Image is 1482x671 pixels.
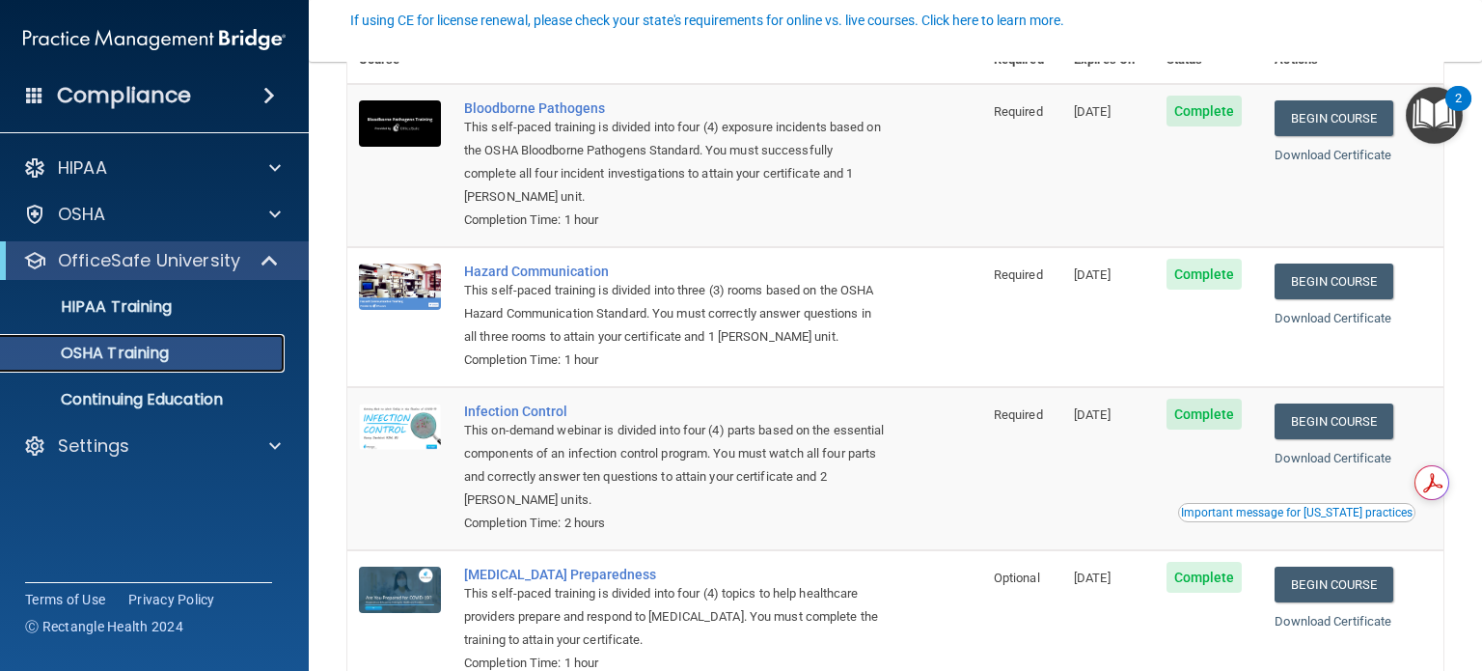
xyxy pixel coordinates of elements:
[994,571,1040,585] span: Optional
[13,344,169,363] p: OSHA Training
[25,617,183,636] span: Ⓒ Rectangle Health 2024
[464,279,886,349] div: This self-paced training is divided into three (3) rooms based on the OSHA Hazard Communication S...
[58,156,107,180] p: HIPAA
[464,404,886,419] a: Infection Control
[23,203,281,226] a: OSHA
[464,419,886,512] div: This on-demand webinar is divided into four (4) parts based on the essential components of an inf...
[464,582,886,652] div: This self-paced training is divided into four (4) topics to help healthcare providers prepare and...
[1166,562,1243,593] span: Complete
[1275,148,1391,162] a: Download Certificate
[1178,503,1415,522] button: Read this if you are a dental practitioner in the state of CA
[128,590,215,609] a: Privacy Policy
[23,20,286,59] img: PMB logo
[23,156,281,180] a: HIPAA
[1275,100,1392,136] a: Begin Course
[350,14,1064,27] div: If using CE for license renewal, please check your state's requirements for online vs. live cours...
[1455,98,1462,124] div: 2
[464,349,886,372] div: Completion Time: 1 hour
[1275,614,1391,629] a: Download Certificate
[1275,404,1392,439] a: Begin Course
[57,82,191,109] h4: Compliance
[1275,264,1392,299] a: Begin Course
[464,567,886,582] a: [MEDICAL_DATA] Preparedness
[1074,104,1111,119] span: [DATE]
[13,297,172,317] p: HIPAA Training
[1166,96,1243,126] span: Complete
[1386,538,1459,611] iframe: Drift Widget Chat Controller
[1275,311,1391,325] a: Download Certificate
[1166,399,1243,430] span: Complete
[464,100,886,116] a: Bloodborne Pathogens
[1166,259,1243,290] span: Complete
[58,434,129,458] p: Settings
[1074,407,1111,422] span: [DATE]
[1406,87,1463,144] button: Open Resource Center, 2 new notifications
[1074,571,1111,585] span: [DATE]
[464,264,886,279] a: Hazard Communication
[464,116,886,209] div: This self-paced training is divided into four (4) exposure incidents based on the OSHA Bloodborne...
[23,249,280,272] a: OfficeSafe University
[994,267,1043,282] span: Required
[464,209,886,232] div: Completion Time: 1 hour
[994,407,1043,422] span: Required
[58,249,240,272] p: OfficeSafe University
[1181,507,1413,518] div: Important message for [US_STATE] practices
[1074,267,1111,282] span: [DATE]
[58,203,106,226] p: OSHA
[1275,451,1391,465] a: Download Certificate
[25,590,105,609] a: Terms of Use
[464,512,886,535] div: Completion Time: 2 hours
[1275,567,1392,602] a: Begin Course
[13,390,276,409] p: Continuing Education
[347,11,1067,30] button: If using CE for license renewal, please check your state's requirements for online vs. live cours...
[994,104,1043,119] span: Required
[23,434,281,458] a: Settings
